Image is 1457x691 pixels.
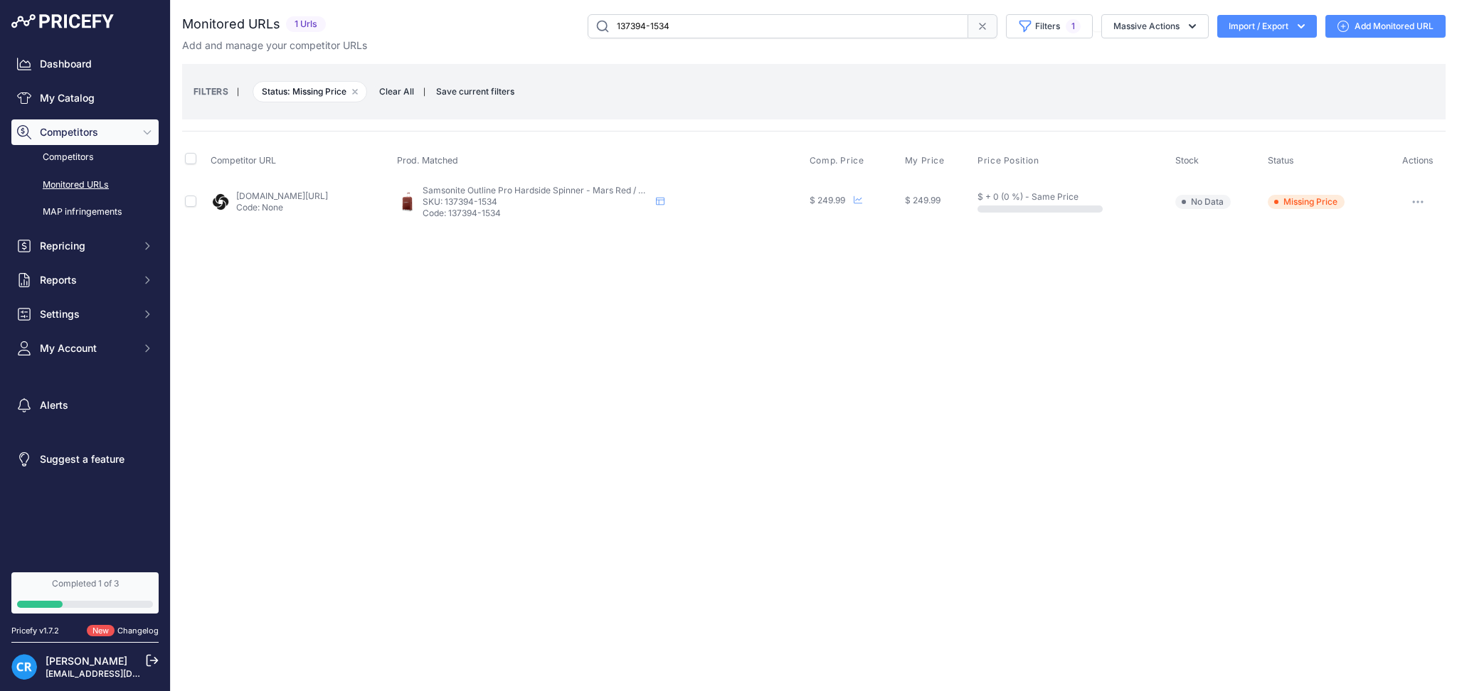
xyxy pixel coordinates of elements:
[11,119,159,145] button: Competitors
[286,16,326,33] span: 1 Urls
[810,155,864,166] span: Comp. Price
[11,173,159,198] a: Monitored URLs
[182,14,280,34] h2: Monitored URLs
[11,301,159,327] button: Settings
[977,155,1042,166] button: Price Position
[905,155,945,166] span: My Price
[228,87,248,96] small: |
[40,125,133,139] span: Competitors
[236,202,328,213] p: Code: None
[40,273,133,287] span: Reports
[423,196,650,208] p: SKU: 137394-1534
[11,200,159,225] a: MAP infringements
[117,626,159,636] a: Changelog
[11,85,159,111] a: My Catalog
[40,341,133,355] span: My Account
[87,625,115,637] span: New
[11,233,159,259] button: Repricing
[17,578,153,589] div: Completed 1 of 3
[1268,195,1345,209] span: Missing Price
[1006,14,1093,38] button: Filters1
[11,446,159,472] a: Suggest a feature
[11,145,159,170] a: Competitors
[977,155,1039,166] span: Price Position
[182,38,367,53] p: Add and manage your competitor URLs
[211,155,276,166] span: Competitor URL
[810,155,867,166] button: Comp. Price
[11,267,159,293] button: Reports
[1325,15,1446,38] a: Add Monitored URL
[46,668,194,679] a: [EMAIL_ADDRESS][DOMAIN_NAME]
[1101,14,1209,38] button: Massive Actions
[253,81,367,102] span: Status: Missing Price
[372,85,421,99] button: Clear All
[11,392,159,418] a: Alerts
[11,572,159,614] a: Completed 1 of 3
[11,625,59,637] div: Pricefy v1.7.2
[436,86,514,97] span: Save current filters
[236,191,328,201] a: [DOMAIN_NAME][URL]
[423,208,650,219] p: Code: 137394-1534
[11,336,159,361] button: My Account
[11,14,114,28] img: Pricefy Logo
[905,155,948,166] button: My Price
[1175,195,1231,209] span: No Data
[1217,15,1317,38] button: Import / Export
[423,87,425,96] small: |
[397,155,458,166] span: Prod. Matched
[905,195,941,205] span: $ 249.99
[11,51,159,77] a: Dashboard
[1402,155,1434,166] span: Actions
[40,307,133,321] span: Settings
[1175,155,1199,166] span: Stock
[810,195,845,205] span: $ 249.99
[977,191,1079,202] span: $ + 0 (0 %) - Same Price
[1268,155,1294,166] span: Status
[588,14,968,38] input: Search
[1066,19,1081,33] span: 1
[194,86,228,97] small: FILTERS
[40,239,133,253] span: Repricing
[423,185,671,195] span: Samsonite Outline Pro Hardside Spinner - Mars Red / Medium
[11,51,159,555] nav: Sidebar
[46,655,127,667] a: [PERSON_NAME]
